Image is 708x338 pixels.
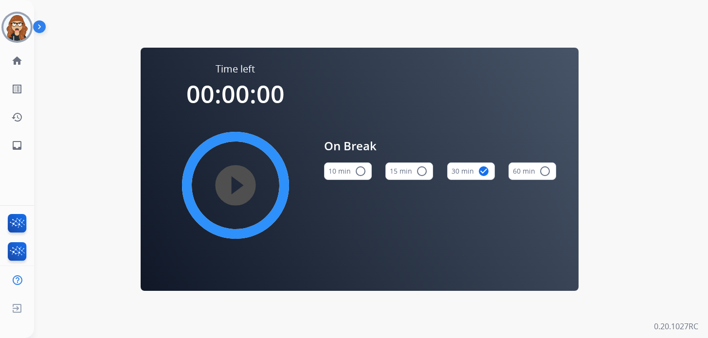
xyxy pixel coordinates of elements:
[230,179,241,191] mat-icon: play_circle_filled
[539,165,551,177] mat-icon: radio_button_unchecked
[11,140,23,151] mat-icon: inbox
[478,165,490,177] mat-icon: check_circle
[11,111,23,123] mat-icon: history
[11,55,23,67] mat-icon: home
[385,162,433,180] button: 15 min
[416,165,428,177] mat-icon: radio_button_unchecked
[324,162,372,180] button: 10 min
[216,62,255,76] span: Time left
[11,83,23,95] mat-icon: list_alt
[447,162,495,180] button: 30 min
[508,162,556,180] button: 60 min
[324,137,557,155] span: On Break
[654,320,698,332] p: 0.20.1027RC
[3,14,31,41] img: avatar
[355,165,366,177] mat-icon: radio_button_unchecked
[186,77,285,110] span: 00:00:00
